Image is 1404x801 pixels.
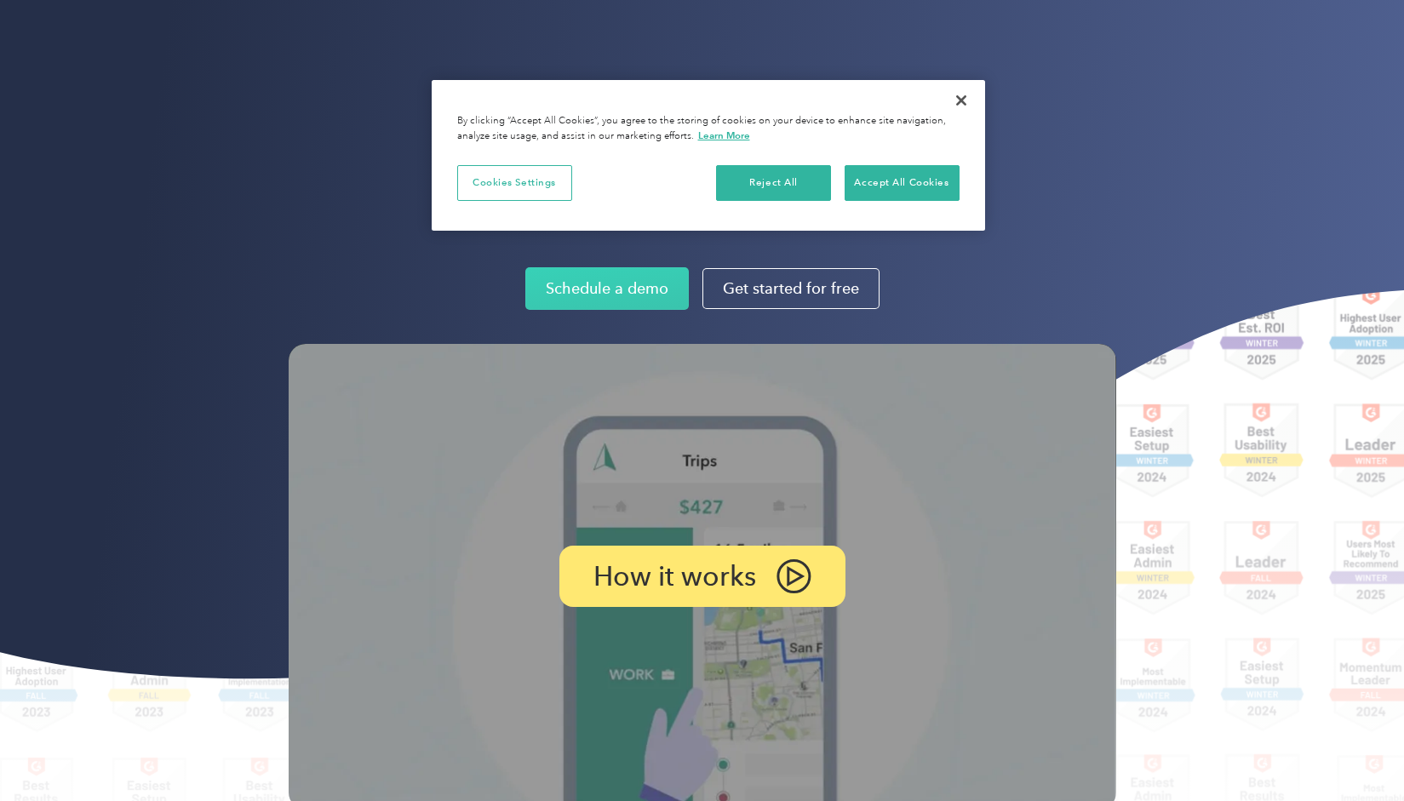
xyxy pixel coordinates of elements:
button: Accept All Cookies [845,165,960,201]
button: Cookies Settings [457,165,572,201]
a: Get started for free [702,268,880,309]
a: Schedule a demo [525,267,689,310]
button: Close [943,82,980,119]
div: By clicking “Accept All Cookies”, you agree to the storing of cookies on your device to enhance s... [457,114,960,144]
p: How it works [593,564,756,588]
div: Cookie banner [432,80,985,231]
a: More information about your privacy, opens in a new tab [698,129,750,141]
button: Reject All [716,165,831,201]
div: Privacy [432,80,985,231]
